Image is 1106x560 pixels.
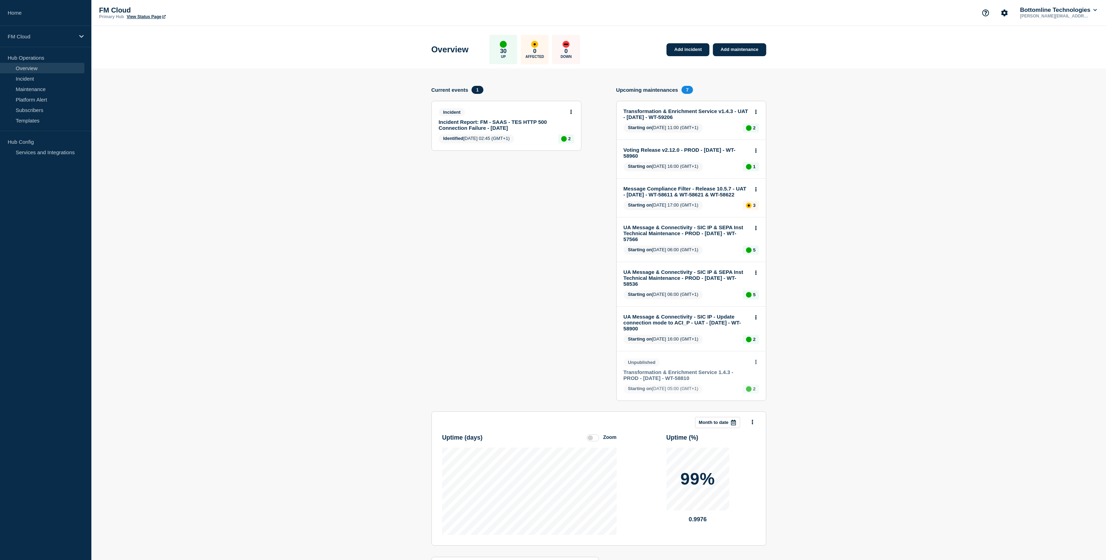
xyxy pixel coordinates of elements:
a: UA Message & Connectivity - SIC IP - Update connection mode to ACI_P - UAT - [DATE] - WT-58900 [624,314,750,331]
p: 0.9976 [667,516,729,523]
p: 99% [680,471,715,487]
div: down [563,41,570,48]
div: affected [531,41,538,48]
div: Zoom [603,434,616,440]
span: [DATE] 06:00 (GMT+1) [624,246,703,255]
p: 0 [533,48,536,55]
div: up [746,386,752,392]
p: 2 [753,125,755,130]
p: 5 [753,292,755,297]
div: up [746,337,752,342]
p: Month to date [699,420,729,425]
p: Down [560,55,572,59]
a: UA Message & Connectivity - SIC IP & SEPA Inst Technical Maintenance - PROD - [DATE] - WT-57566 [624,224,750,242]
div: up [746,292,752,298]
h4: Upcoming maintenances [616,87,678,93]
h1: Overview [431,45,469,54]
a: Transformation & Enrichment Service 1.4.3 - PROD - [DATE] - WT-58810 [624,369,750,381]
span: [DATE] 06:00 (GMT+1) [624,290,703,299]
p: 1 [753,164,755,169]
button: Month to date [695,417,740,428]
a: View Status Page [127,14,165,19]
span: Unpublished [624,358,660,366]
p: 2 [753,337,755,342]
span: [DATE] 16:00 (GMT+1) [624,335,703,344]
a: Incident Report: FM - SAAS - TES HTTP 500 Connection Failure - [DATE] [439,119,565,131]
span: Starting on [628,125,652,130]
span: Identified [443,136,464,141]
div: up [561,136,567,142]
div: up [746,247,752,253]
a: Add incident [667,43,709,56]
div: affected [746,203,752,208]
span: Starting on [628,247,652,252]
span: 7 [682,86,693,94]
h3: Uptime ( days ) [442,434,483,441]
span: Starting on [628,336,652,342]
span: [DATE] 05:00 (GMT+1) [624,384,703,394]
span: 1 [472,86,483,94]
a: Add maintenance [713,43,766,56]
h3: Uptime ( % ) [667,434,699,441]
p: 2 [753,386,755,391]
h4: Current events [431,87,468,93]
span: [DATE] 17:00 (GMT+1) [624,201,703,210]
p: 3 [753,203,755,208]
span: [DATE] 11:00 (GMT+1) [624,124,703,133]
p: [PERSON_NAME][EMAIL_ADDRESS][PERSON_NAME][DOMAIN_NAME] [1019,14,1091,18]
button: Account settings [997,6,1012,20]
button: Bottomline Technologies [1019,7,1098,14]
p: 5 [753,247,755,253]
p: 2 [568,136,571,141]
span: [DATE] 02:45 (GMT+1) [439,134,514,143]
p: 0 [565,48,568,55]
span: Incident [439,108,465,116]
span: [DATE] 16:00 (GMT+1) [624,162,703,171]
span: Starting on [628,164,652,169]
span: Starting on [628,202,652,208]
span: Starting on [628,386,652,391]
p: FM Cloud [99,6,239,14]
p: Affected [526,55,544,59]
div: up [746,125,752,131]
p: Up [501,55,506,59]
p: 30 [500,48,507,55]
p: FM Cloud [8,33,75,39]
p: Primary Hub [99,14,124,19]
div: up [746,164,752,170]
a: UA Message & Connectivity - SIC IP & SEPA Inst Technical Maintenance - PROD - [DATE] - WT-58536 [624,269,750,287]
button: Support [978,6,993,20]
div: up [500,41,507,48]
span: Starting on [628,292,652,297]
a: Transformation & Enrichment Service v1.4.3 - UAT - [DATE] - WT-59206 [624,108,750,120]
a: Message Compliance Filter - Release 10.5.7 - UAT - [DATE] - WT-58611 & WT-58621 & WT-58622 [624,186,750,197]
a: Voting Release v2.12.0 - PROD - [DATE] - WT-58960 [624,147,750,159]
